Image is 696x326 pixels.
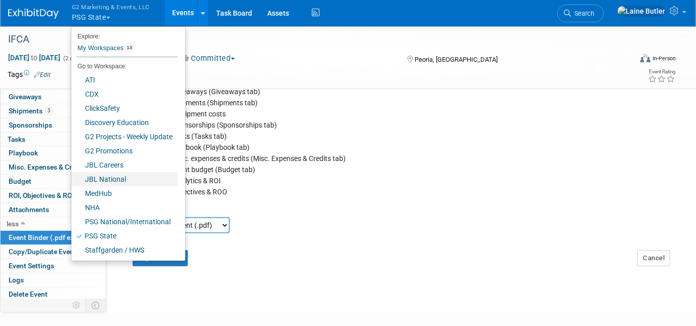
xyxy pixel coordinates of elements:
[9,107,53,115] span: Shipments
[45,107,53,114] span: 3
[9,248,76,256] span: Copy/Duplicate Event
[71,243,178,257] a: Staffgarden / HWS
[640,54,650,62] img: Format-Inperson.png
[71,101,178,115] a: ClickSafety
[1,133,106,146] a: Tasks
[71,87,178,101] a: CDX
[1,259,106,273] a: Event Settings
[62,55,84,62] span: (2 days)
[5,30,619,49] div: IFCA
[9,191,76,199] span: ROI, Objectives & ROO
[71,73,178,87] a: ATI
[71,215,178,229] a: PSG National/International
[8,53,61,62] span: [DATE] [DATE]
[1,160,106,174] a: Misc. Expenses & Credits
[9,262,54,270] span: Event Settings
[71,144,178,158] a: G2 Promotions
[72,2,150,12] span: G2 Marketing & Events, LLC
[71,172,178,186] a: JBL National
[8,135,25,143] span: Tasks
[9,276,24,284] span: Logs
[148,166,255,174] label: Include event budget (Budget tab)
[1,288,106,301] a: Delete Event
[148,188,227,196] label: Include Objectives & ROO
[8,69,51,79] td: Tags
[71,130,178,144] a: G2 Projects - Weekly Update
[1,118,106,132] a: Sponsorships
[577,53,676,68] div: Event Format
[9,149,38,157] span: Playbook
[9,121,52,129] span: Sponsorships
[557,5,604,22] a: Search
[1,273,106,287] a: Logs
[71,158,178,172] a: JBL Careers
[133,197,668,215] div: Format
[148,121,277,129] label: Include sponsorships (Sponsorships tab)
[86,299,106,312] td: Toggle Event Tabs
[9,206,49,214] span: Attachments
[76,39,178,57] a: My Workspaces13
[148,143,250,151] label: Include playbook (Playbook tab)
[71,30,178,39] li: Explore:
[148,154,346,162] label: Include misc. expenses & credits (Misc. Expenses & Credits tab)
[148,132,227,140] label: Include tasks (Tasks tab)
[1,90,106,104] a: Giveaways
[1,245,106,259] a: Copy/Duplicate Event
[571,10,594,17] span: Search
[71,186,178,200] a: MedHub
[637,250,670,266] button: Cancel
[148,99,258,107] label: Include shipments (Shipments tab)
[179,53,239,64] button: Committed
[71,115,178,130] a: Discovery Education
[148,88,260,96] label: Include Giveaways (Giveaways tab)
[415,56,498,63] span: Peoria, [GEOGRAPHIC_DATA]
[34,71,51,78] a: Edit
[29,54,39,62] span: to
[71,60,178,73] li: Go to Workspace:
[652,55,676,62] div: In-Person
[9,177,31,185] span: Budget
[9,163,88,171] span: Misc. Expenses & Credits
[124,44,135,52] span: 13
[9,93,42,101] span: Giveaways
[617,6,666,17] img: Laine Butler
[1,104,106,118] a: Shipments3
[71,200,178,215] a: NHA
[9,290,48,298] span: Delete Event
[158,110,226,118] label: Show shipment costs
[1,175,106,188] a: Budget
[1,203,106,217] a: Attachments
[68,299,86,312] td: Personalize Event Tab Strip
[648,69,675,74] div: Event Rating
[1,189,106,202] a: ROI, Objectives & ROO
[71,229,178,243] a: PSG State
[8,9,59,19] img: ExhibitDay
[7,220,19,228] span: less
[1,231,106,244] a: Event Binder (.pdf export)
[1,146,106,160] a: Playbook
[1,217,106,231] a: less
[9,233,90,241] span: Event Binder (.pdf export)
